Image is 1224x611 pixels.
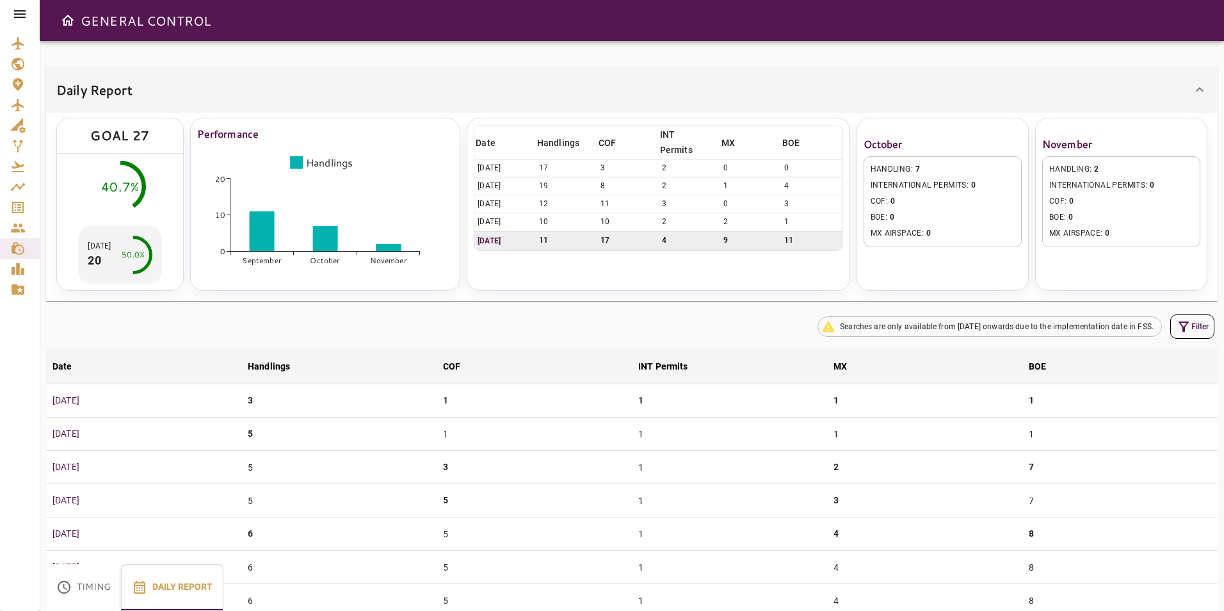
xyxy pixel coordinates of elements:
[871,211,1015,224] span: BOE :
[597,159,659,177] td: 3
[52,359,89,374] span: Date
[720,213,781,231] td: 2
[52,427,235,441] p: [DATE]
[1022,551,1218,584] td: 8
[781,195,842,213] td: 3
[871,163,1015,176] span: HANDLING :
[537,135,596,151] span: Handlings
[101,177,139,196] div: 40.7%
[1049,211,1193,224] span: BOE :
[248,394,253,407] p: 3
[243,256,282,266] tspan: September
[46,564,223,610] div: basic tabs example
[1029,359,1063,374] span: BOE
[720,177,781,195] td: 1
[660,127,702,158] div: INT Permits
[46,564,121,610] button: Timing
[827,551,1022,584] td: 4
[536,159,597,177] td: 17
[443,394,448,407] p: 1
[781,231,842,250] td: 11
[1029,460,1034,474] p: 7
[832,321,1161,332] span: Searches are only available from [DATE] onwards due to the implementation date in FSS.
[1068,213,1073,222] span: 0
[1029,359,1046,374] div: BOE
[1029,527,1034,541] p: 8
[241,451,437,484] td: 5
[443,460,448,474] p: 3
[638,359,705,374] span: INT Permits
[248,359,290,374] div: Handlings
[659,213,720,231] td: 2
[638,359,688,374] div: INT Permits
[890,197,895,206] span: 0
[1049,179,1193,192] span: INTERNATIONAL PERMITS :
[536,177,597,195] td: 19
[1049,163,1193,176] span: HANDLING :
[1105,229,1109,238] span: 0
[864,135,1022,153] h6: October
[721,135,735,151] div: MX
[597,195,659,213] td: 11
[720,159,781,177] td: 0
[537,135,579,151] div: Handlings
[597,177,659,195] td: 8
[782,135,816,151] span: BOE
[1049,195,1193,208] span: COF :
[871,227,1015,240] span: MX AIRSPACE :
[476,135,512,151] span: Date
[1049,227,1193,240] span: MX AIRSPACE :
[638,394,643,407] p: 1
[1029,394,1034,407] p: 1
[241,484,437,517] td: 5
[46,67,1218,113] div: Daily Report
[241,551,437,584] td: 6
[871,179,1015,192] span: INTERNATIONAL PERMITS :
[52,494,235,507] p: [DATE]
[721,135,752,151] span: MX
[90,125,150,146] div: GOAL 27
[370,256,407,266] tspan: November
[52,527,235,541] p: [DATE]
[833,527,839,541] p: 4
[52,359,72,374] div: Date
[720,231,781,250] td: 9
[597,231,659,250] td: 17
[1022,418,1218,451] td: 1
[437,418,632,451] td: 1
[632,451,827,484] td: 1
[46,113,1218,301] div: Daily Report
[121,564,223,610] button: Daily Report
[659,195,720,213] td: 3
[871,195,1015,208] span: COF :
[474,159,536,177] td: [DATE]
[215,173,225,184] tspan: 20
[310,256,341,266] tspan: October
[56,79,133,100] h6: Daily Report
[248,359,307,374] span: Handlings
[88,252,111,269] p: 20
[197,125,453,143] h6: Performance
[474,213,536,231] td: [DATE]
[833,359,864,374] span: MX
[781,159,842,177] td: 0
[660,127,719,158] span: INT Permits
[1069,197,1074,206] span: 0
[599,135,616,151] div: COF
[915,165,920,174] span: 7
[599,135,632,151] span: COF
[833,394,839,407] p: 1
[827,418,1022,451] td: 1
[122,249,145,261] div: 50.0%
[833,359,847,374] div: MX
[52,394,235,407] p: [DATE]
[474,177,536,195] td: [DATE]
[476,135,495,151] div: Date
[55,8,81,33] button: Open drawer
[437,551,632,584] td: 5
[52,460,235,474] p: [DATE]
[781,177,842,195] td: 4
[1170,314,1214,339] button: Filter
[536,231,597,250] td: 11
[632,517,827,551] td: 1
